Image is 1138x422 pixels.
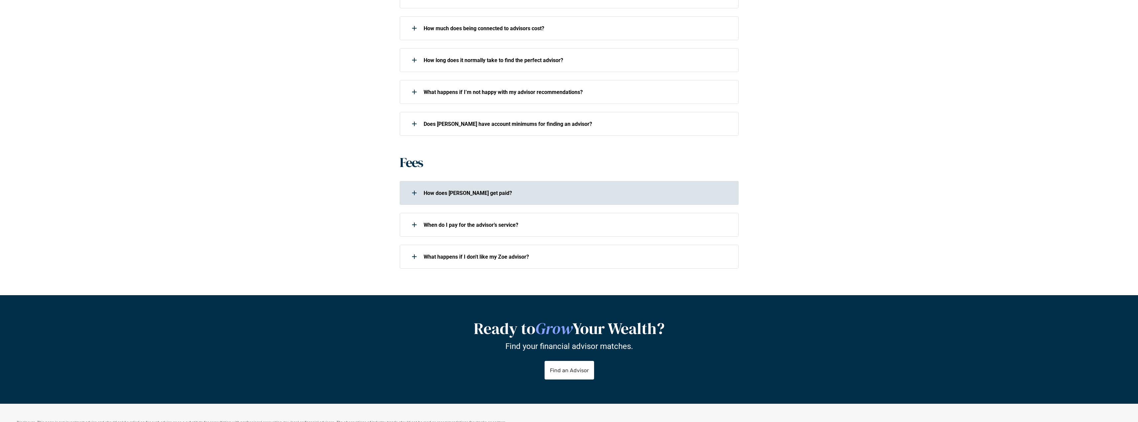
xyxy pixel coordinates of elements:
h2: Ready to Your Wealth? [403,319,735,338]
p: Find your financial advisor matches. [505,342,633,351]
a: Find an Advisor [544,361,594,380]
p: How much does being connected to advisors cost? [424,25,730,32]
p: How does [PERSON_NAME] get paid? [424,190,730,196]
p: Does [PERSON_NAME] have account minimums for finding an advisor? [424,121,730,127]
p: When do I pay for the advisor’s service? [424,222,730,228]
em: Grow [535,317,572,339]
p: How long does it normally take to find the perfect advisor? [424,57,730,63]
p: Find an Advisor [550,367,588,374]
p: What happens if I’m not happy with my advisor recommendations? [424,89,730,95]
p: What happens if I don't like my Zoe advisor? [424,254,730,260]
h1: Fees [400,154,423,170]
